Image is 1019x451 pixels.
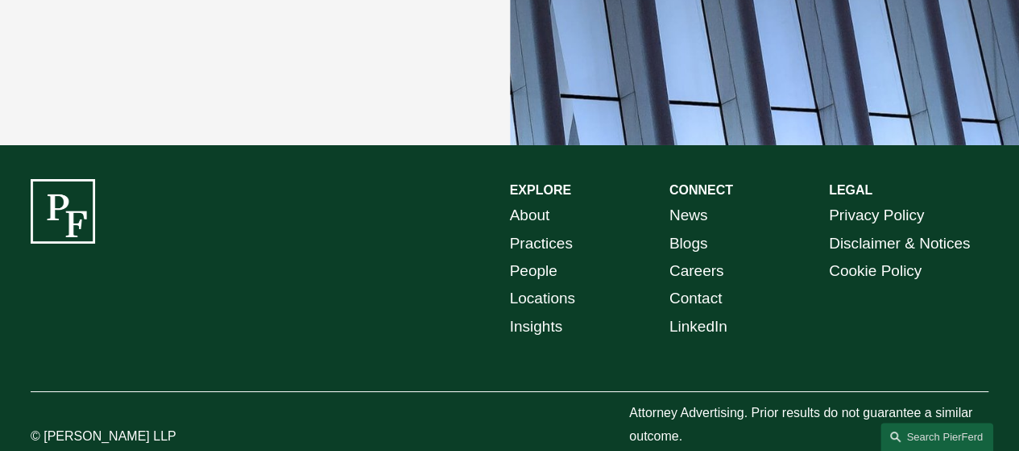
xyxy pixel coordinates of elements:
[880,423,993,451] a: Search this site
[31,425,230,449] p: © [PERSON_NAME] LLP
[669,257,724,285] a: Careers
[510,285,575,312] a: Locations
[669,285,723,312] a: Contact
[669,313,727,340] a: LinkedIn
[510,202,550,229] a: About
[669,202,708,229] a: News
[510,313,563,340] a: Insights
[669,230,708,257] a: Blogs
[829,257,922,285] a: Cookie Policy
[510,230,573,257] a: Practices
[829,230,970,257] a: Disclaimer & Notices
[829,202,924,229] a: Privacy Policy
[829,183,872,197] strong: LEGAL
[510,257,557,285] a: People
[629,402,988,449] p: Attorney Advertising. Prior results do not guarantee a similar outcome.
[669,183,733,197] strong: CONNECT
[510,183,571,197] strong: EXPLORE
